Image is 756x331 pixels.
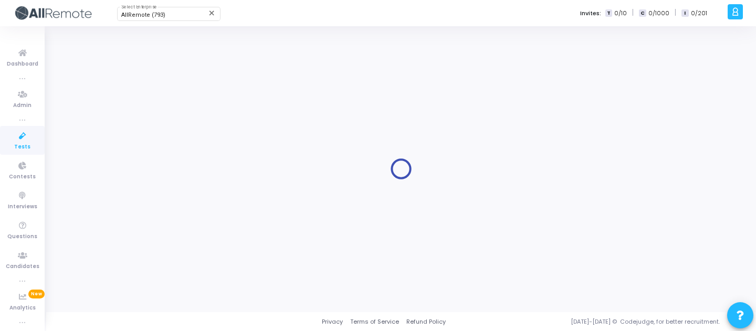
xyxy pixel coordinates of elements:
[121,12,165,18] span: AllRemote (793)
[208,9,216,17] mat-icon: Clear
[9,173,36,181] span: Contests
[7,232,37,241] span: Questions
[350,317,399,326] a: Terms of Service
[13,101,31,110] span: Admin
[13,3,92,24] img: logo
[681,9,688,17] span: I
[580,9,601,18] label: Invites:
[614,9,627,18] span: 0/10
[675,7,676,18] span: |
[14,143,30,152] span: Tests
[6,262,39,271] span: Candidates
[28,290,45,298] span: New
[406,317,446,326] a: Refund Policy
[9,304,36,313] span: Analytics
[639,9,646,17] span: C
[648,9,669,18] span: 0/1000
[8,202,37,211] span: Interviews
[691,9,707,18] span: 0/201
[322,317,343,326] a: Privacy
[7,60,38,69] span: Dashboard
[632,7,634,18] span: |
[605,9,612,17] span: T
[446,317,743,326] div: [DATE]-[DATE] © Codejudge, for better recruitment.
